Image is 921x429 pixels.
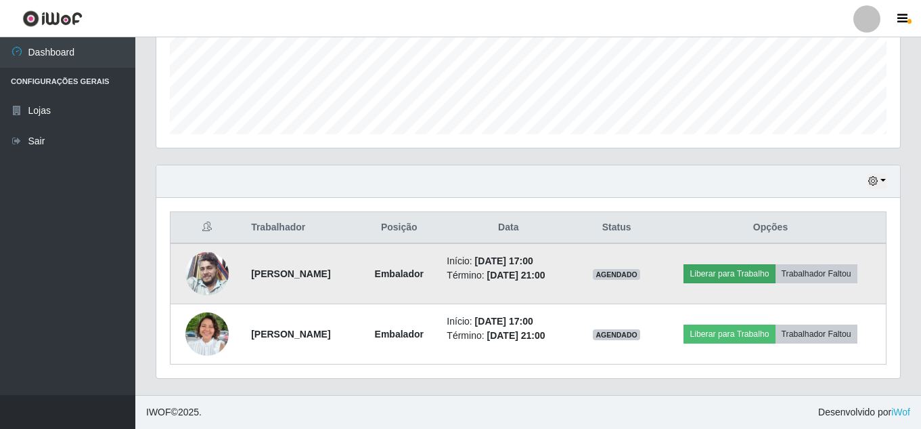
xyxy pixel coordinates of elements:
strong: Embalador [375,268,424,279]
li: Início: [447,314,570,329]
button: Trabalhador Faltou [776,325,857,344]
button: Liberar para Trabalho [683,264,775,283]
th: Opções [655,212,886,244]
strong: [PERSON_NAME] [251,268,330,279]
strong: [PERSON_NAME] [251,329,330,340]
th: Posição [359,212,439,244]
span: AGENDADO [593,269,640,280]
li: Término: [447,268,570,283]
li: Término: [447,329,570,343]
span: AGENDADO [593,329,640,340]
img: CoreUI Logo [22,10,83,27]
img: 1749753649914.jpeg [185,305,229,363]
span: IWOF [146,407,171,417]
time: [DATE] 21:00 [487,330,545,341]
button: Trabalhador Faltou [776,264,857,283]
time: [DATE] 21:00 [487,270,545,281]
img: 1646132801088.jpeg [185,252,229,295]
time: [DATE] 17:00 [475,316,533,327]
th: Data [439,212,578,244]
th: Trabalhador [243,212,359,244]
time: [DATE] 17:00 [475,256,533,266]
th: Status [578,212,655,244]
span: © 2025 . [146,405,202,420]
li: Início: [447,254,570,268]
span: Desenvolvido por [818,405,910,420]
a: iWof [891,407,910,417]
button: Liberar para Trabalho [683,325,775,344]
strong: Embalador [375,329,424,340]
